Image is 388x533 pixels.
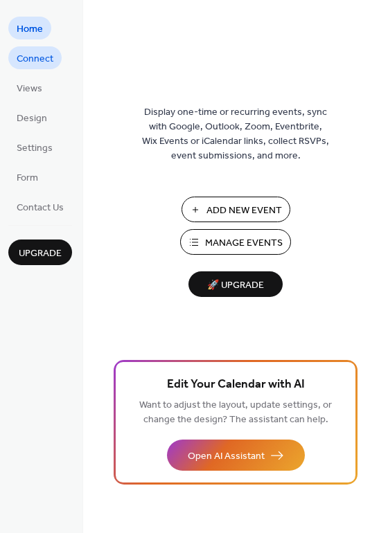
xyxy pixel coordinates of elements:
span: Add New Event [206,204,282,218]
span: Settings [17,141,53,156]
span: Edit Your Calendar with AI [167,375,305,395]
span: 🚀 Upgrade [197,276,274,295]
span: Want to adjust the layout, update settings, or change the design? The assistant can help. [139,396,332,429]
span: Views [17,82,42,96]
a: Settings [8,136,61,159]
span: Open AI Assistant [188,449,265,464]
button: Upgrade [8,240,72,265]
a: Contact Us [8,195,72,218]
button: 🚀 Upgrade [188,271,283,297]
span: Design [17,111,47,126]
span: Upgrade [19,246,62,261]
button: Manage Events [180,229,291,255]
a: Form [8,165,46,188]
span: Manage Events [205,236,283,251]
a: Design [8,106,55,129]
a: Connect [8,46,62,69]
a: Views [8,76,51,99]
a: Home [8,17,51,39]
span: Home [17,22,43,37]
span: Contact Us [17,201,64,215]
button: Add New Event [182,197,290,222]
span: Display one-time or recurring events, sync with Google, Outlook, Zoom, Eventbrite, Wix Events or ... [142,105,329,163]
button: Open AI Assistant [167,440,305,471]
span: Form [17,171,38,186]
span: Connect [17,52,53,66]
